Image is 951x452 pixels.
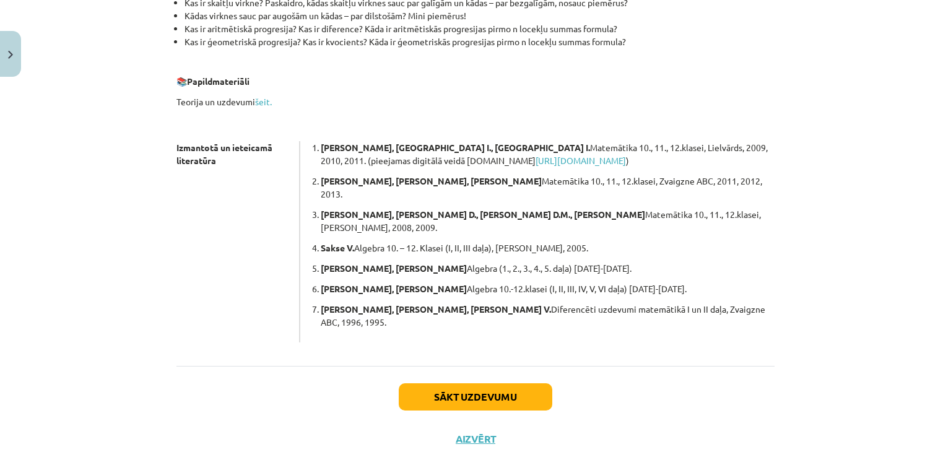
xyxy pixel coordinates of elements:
[185,35,775,48] li: Kas ir ģeometriskā progresija? Kas ir kvocients? Kāda ir ģeometriskās progresijas pirmo n locekļu...
[321,262,775,275] p: Algebra (1., 2., 3., 4., 5. daļa) [DATE]-[DATE].
[321,263,467,274] b: [PERSON_NAME], [PERSON_NAME]
[321,303,775,329] p: Diferencēti uzdevumi matemātikā I un II daļa, Zvaigzne ABC, 1996, 1995.
[452,433,499,445] button: Aizvērt
[321,209,645,220] b: [PERSON_NAME], [PERSON_NAME] D., [PERSON_NAME] D.M., [PERSON_NAME]
[321,141,775,167] p: Matemātika 10., 11., 12.klasei, Lielvārds, 2009, 2010, 2011. (pieejamas digitālā veidā [DOMAIN_NA...
[321,282,775,295] p: Algebra 10.-12.klasei (I, II, III, IV, V, VI daļa) [DATE]-[DATE].
[321,175,542,186] b: [PERSON_NAME], [PERSON_NAME], [PERSON_NAME]
[187,76,250,87] b: Papildmateriāli
[321,241,775,254] p: Algebra 10. – 12. Klasei (I, II, III daļa), [PERSON_NAME], 2005.
[176,75,775,88] p: 📚
[185,9,775,22] li: Kādas virknes sauc par augošām un kādas – par dilstošām? Mini piemērus!
[321,142,590,153] b: [PERSON_NAME], [GEOGRAPHIC_DATA] I., [GEOGRAPHIC_DATA] I.
[321,303,551,315] b: [PERSON_NAME], [PERSON_NAME], [PERSON_NAME] V.
[536,155,626,166] a: [URL][DOMAIN_NAME]
[321,242,354,253] b: Sakse V.
[255,96,272,107] a: šeit.
[176,95,775,108] p: Teorija un uzdevumi
[321,175,775,201] p: Matemātika 10., 11., 12.klasei, Zvaigzne ABC, 2011, 2012, 2013.
[8,51,13,59] img: icon-close-lesson-0947bae3869378f0d4975bcd49f059093ad1ed9edebbc8119c70593378902aed.svg
[185,22,775,35] li: Kas ir aritmētiskā progresija? Kas ir diference? Kāda ir aritmētiskās progresijas pirmo n locekļu...
[321,208,775,234] p: Matemātika 10., 11., 12.klasei, [PERSON_NAME], 2008, 2009.
[321,283,467,294] b: [PERSON_NAME], [PERSON_NAME]
[399,383,552,411] button: Sākt uzdevumu
[176,142,272,166] strong: Izmantotā un ieteicamā literatūra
